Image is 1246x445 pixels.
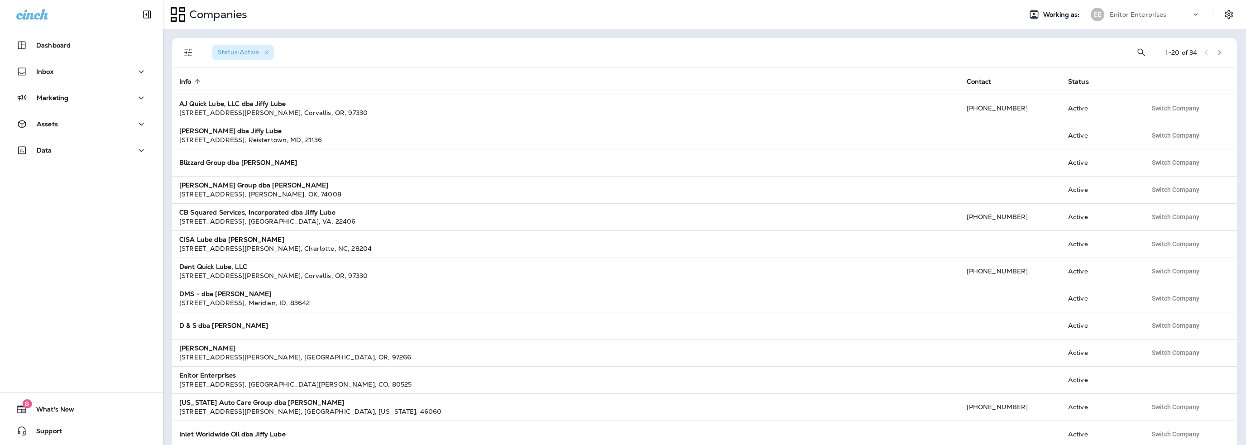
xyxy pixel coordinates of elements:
[959,258,1061,285] td: [PHONE_NUMBER]
[1147,400,1204,414] button: Switch Company
[1061,258,1140,285] td: Active
[22,399,32,408] span: 8
[1147,156,1204,169] button: Switch Company
[1152,105,1199,111] span: Switch Company
[1221,6,1237,23] button: Settings
[1147,292,1204,305] button: Switch Company
[179,158,297,167] strong: Blizzard Group dba [PERSON_NAME]
[1152,404,1199,410] span: Switch Company
[1147,129,1204,142] button: Switch Company
[1152,349,1199,356] span: Switch Company
[1152,159,1199,166] span: Switch Company
[1061,122,1140,149] td: Active
[1165,49,1197,56] div: 1 - 20 of 34
[179,108,952,117] div: [STREET_ADDRESS][PERSON_NAME] , Corvallis , OR , 97330
[179,181,328,189] strong: [PERSON_NAME] Group dba [PERSON_NAME]
[1147,319,1204,332] button: Switch Company
[1061,149,1140,176] td: Active
[1147,264,1204,278] button: Switch Company
[1152,132,1199,139] span: Switch Company
[179,407,952,416] div: [STREET_ADDRESS][PERSON_NAME] , [GEOGRAPHIC_DATA] , [US_STATE] , 46060
[37,147,52,154] p: Data
[959,95,1061,122] td: [PHONE_NUMBER]
[1068,77,1101,86] span: Status
[179,353,952,362] div: [STREET_ADDRESS][PERSON_NAME] , [GEOGRAPHIC_DATA] , OR , 97266
[179,398,344,407] strong: [US_STATE] Auto Care Group dba [PERSON_NAME]
[179,371,236,379] strong: Enitor Enterprises
[1147,346,1204,359] button: Switch Company
[1061,95,1140,122] td: Active
[1061,176,1140,203] td: Active
[179,135,952,144] div: [STREET_ADDRESS] , Reistertown , MD , 21136
[179,344,235,352] strong: [PERSON_NAME]
[1061,230,1140,258] td: Active
[1152,431,1199,437] span: Switch Company
[186,8,247,21] p: Companies
[1091,8,1104,21] div: EE
[959,203,1061,230] td: [PHONE_NUMBER]
[1152,322,1199,329] span: Switch Company
[1147,210,1204,224] button: Switch Company
[179,263,247,271] strong: Dent Quick Lube, LLC
[1152,268,1199,274] span: Switch Company
[1152,187,1199,193] span: Switch Company
[179,244,952,253] div: [STREET_ADDRESS][PERSON_NAME] , Charlotte , NC , 28204
[179,321,268,330] strong: D & S dba [PERSON_NAME]
[37,120,58,128] p: Assets
[179,127,282,135] strong: [PERSON_NAME] dba Jiffy Lube
[179,78,192,86] span: Info
[179,298,952,307] div: [STREET_ADDRESS] , Meridian , ID , 83642
[179,208,335,216] strong: CB Squared Services, Incorporated dba Jiffy Lube
[1043,11,1082,19] span: Working as:
[179,430,286,438] strong: Inlet Worldwide Oil dba Jiffy Lube
[27,406,74,416] span: What's New
[1061,366,1140,393] td: Active
[1152,241,1199,247] span: Switch Company
[37,94,68,101] p: Marketing
[217,48,259,56] span: Status : Active
[967,78,992,86] span: Contact
[9,36,154,54] button: Dashboard
[967,77,1003,86] span: Contact
[1061,203,1140,230] td: Active
[179,271,952,280] div: [STREET_ADDRESS][PERSON_NAME] , Corvallis , OR , 97330
[1061,339,1140,366] td: Active
[9,141,154,159] button: Data
[134,5,160,24] button: Collapse Sidebar
[1147,427,1204,441] button: Switch Company
[179,77,203,86] span: Info
[36,42,71,49] p: Dashboard
[179,100,286,108] strong: AJ Quick Lube, LLC dba Jiffy Lube
[1132,43,1150,62] button: Search Companies
[1147,101,1204,115] button: Switch Company
[1061,312,1140,339] td: Active
[9,115,154,133] button: Assets
[179,290,271,298] strong: DMS - dba [PERSON_NAME]
[1152,214,1199,220] span: Switch Company
[959,393,1061,421] td: [PHONE_NUMBER]
[1147,183,1204,196] button: Switch Company
[1152,295,1199,301] span: Switch Company
[1061,285,1140,312] td: Active
[212,45,274,60] div: Status:Active
[1068,78,1089,86] span: Status
[36,68,53,75] p: Inbox
[179,217,952,226] div: [STREET_ADDRESS] , [GEOGRAPHIC_DATA] , VA , 22406
[179,380,952,389] div: [STREET_ADDRESS] , [GEOGRAPHIC_DATA][PERSON_NAME] , CO , 80525
[1110,11,1167,18] p: Enitor Enterprises
[27,427,62,438] span: Support
[9,62,154,81] button: Inbox
[179,190,952,199] div: [STREET_ADDRESS] , [PERSON_NAME] , OK , 74008
[1061,393,1140,421] td: Active
[9,89,154,107] button: Marketing
[179,235,284,244] strong: CISA Lube dba [PERSON_NAME]
[9,400,154,418] button: 8What's New
[179,43,197,62] button: Filters
[1147,237,1204,251] button: Switch Company
[9,422,154,440] button: Support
